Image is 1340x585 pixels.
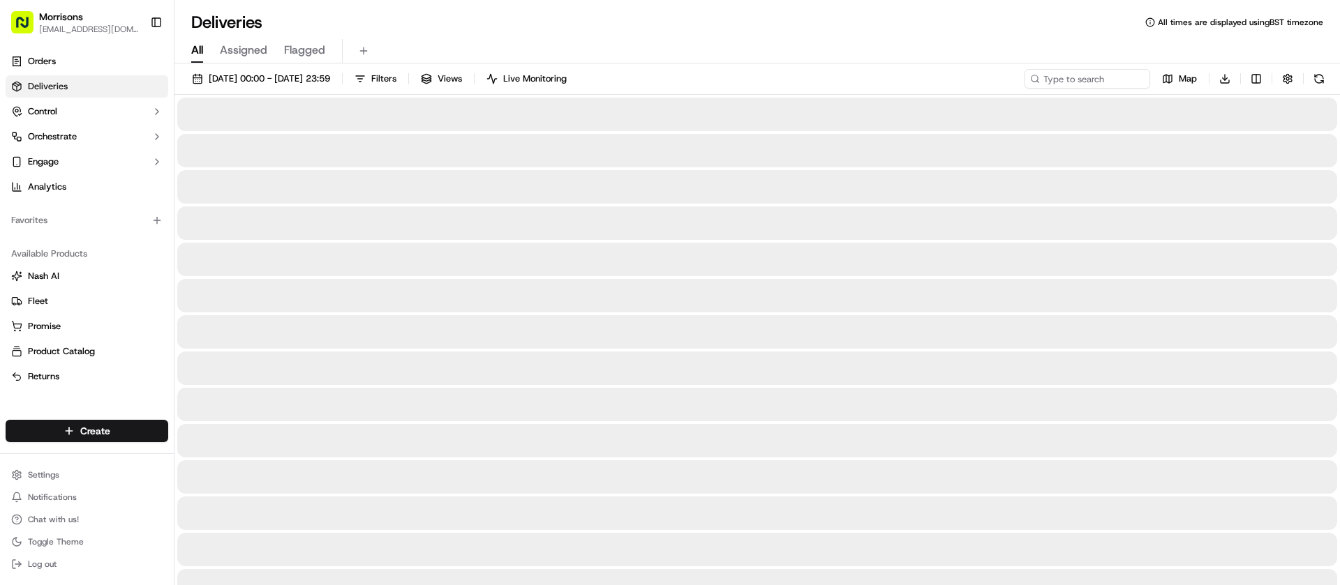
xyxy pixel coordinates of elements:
span: Orchestrate [28,130,77,143]
div: Favorites [6,209,168,231]
span: Log out [28,559,57,570]
span: Analytics [28,181,66,193]
span: Deliveries [28,80,68,93]
button: Control [6,100,168,123]
span: Views [438,73,462,85]
a: Orders [6,50,168,73]
a: Analytics [6,176,168,198]
button: Live Monitoring [480,69,573,89]
button: Nash AI [6,265,168,287]
span: All times are displayed using BST timezone [1158,17,1323,28]
span: Control [28,105,57,118]
button: Views [415,69,468,89]
a: Promise [11,320,163,333]
span: Promise [28,320,61,333]
span: Chat with us! [28,514,79,525]
button: Product Catalog [6,340,168,363]
span: Create [80,424,110,438]
button: Returns [6,365,168,388]
div: Available Products [6,243,168,265]
span: Notifications [28,492,77,503]
button: [DATE] 00:00 - [DATE] 23:59 [186,69,336,89]
span: Live Monitoring [503,73,567,85]
span: Filters [371,73,396,85]
button: [EMAIL_ADDRESS][DOMAIN_NAME] [39,24,139,35]
a: Nash AI [11,270,163,282]
span: Settings [28,469,59,480]
span: Product Catalog [28,345,95,358]
span: Assigned [220,42,267,59]
span: Toggle Theme [28,536,84,547]
a: Fleet [11,295,163,307]
span: Flagged [284,42,325,59]
span: Map [1179,73,1197,85]
span: [DATE] 00:00 - [DATE] 23:59 [209,73,330,85]
span: Fleet [28,295,48,307]
button: Morrisons [39,10,83,24]
button: Notifications [6,487,168,507]
a: Returns [11,370,163,383]
button: Engage [6,151,168,173]
button: Morrisons[EMAIL_ADDRESS][DOMAIN_NAME] [6,6,144,39]
button: Map [1156,69,1203,89]
span: Engage [28,155,59,168]
button: Fleet [6,290,168,312]
button: Toggle Theme [6,532,168,552]
button: Create [6,420,168,442]
span: Nash AI [28,270,59,282]
button: Settings [6,465,168,485]
a: Product Catalog [11,345,163,358]
button: Filters [348,69,403,89]
span: Returns [28,370,59,383]
button: Refresh [1309,69,1329,89]
button: Promise [6,315,168,337]
a: Deliveries [6,75,168,98]
button: Chat with us! [6,510,168,529]
span: Orders [28,55,56,68]
input: Type to search [1025,69,1150,89]
span: All [191,42,203,59]
button: Orchestrate [6,126,168,148]
h1: Deliveries [191,11,262,33]
button: Log out [6,554,168,574]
